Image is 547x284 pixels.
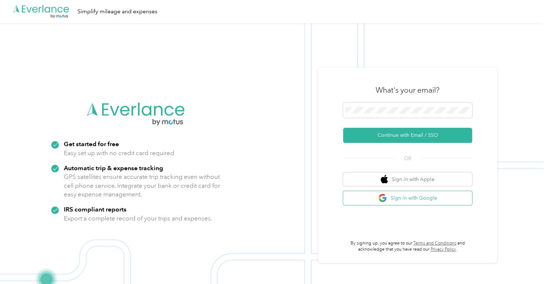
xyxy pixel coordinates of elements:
[343,240,472,253] p: By signing up, you agree to our and acknowledge that you have read our .
[343,172,472,186] button: apple logoSign in with Apple
[378,194,387,202] img: google logo
[64,214,212,223] p: Export a complete record of your trips and expenses.
[343,191,472,205] button: google logoSign in with Google
[64,172,220,199] p: GPS satellites ensure accurate trip tracking even without cell phone service. Integrate your bank...
[376,85,439,95] h3: What's your email?
[64,149,174,158] p: Easy set up with no credit card required
[64,205,127,213] strong: IRS compliant reports
[431,247,456,252] a: Privacy Policy
[395,155,420,162] span: OR
[64,164,163,172] strong: Automatic trip & expense tracking
[381,175,388,184] img: apple logo
[413,241,456,246] a: Terms and Conditions
[343,128,472,143] button: Continue with Email / SSO
[64,140,119,148] strong: Get started for free
[77,7,157,16] div: Simplify mileage and expenses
